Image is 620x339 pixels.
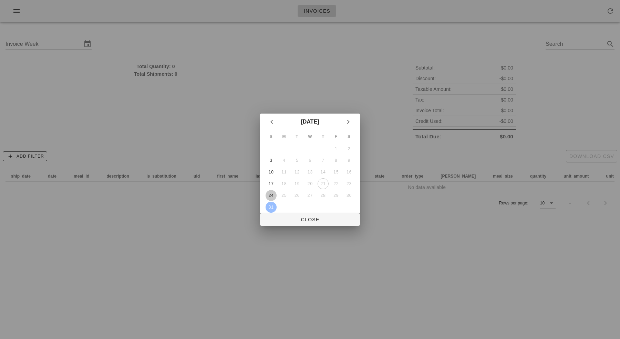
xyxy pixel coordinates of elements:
span: Close [266,217,354,222]
button: 24 [266,190,277,201]
button: 10 [266,167,277,178]
th: T [317,131,329,142]
button: 17 [266,178,277,189]
th: S [343,131,355,142]
button: [DATE] [298,115,322,129]
button: Previous month [266,116,278,128]
div: 31 [266,205,277,210]
th: T [291,131,303,142]
th: W [304,131,316,142]
div: 10 [266,170,277,174]
button: 31 [266,202,277,213]
div: 24 [266,193,277,198]
button: Next month [342,116,354,128]
button: 3 [266,155,277,166]
th: F [330,131,342,142]
th: M [278,131,290,142]
div: 17 [266,181,277,186]
div: 3 [266,158,277,163]
button: Close [260,213,360,226]
th: S [265,131,277,142]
